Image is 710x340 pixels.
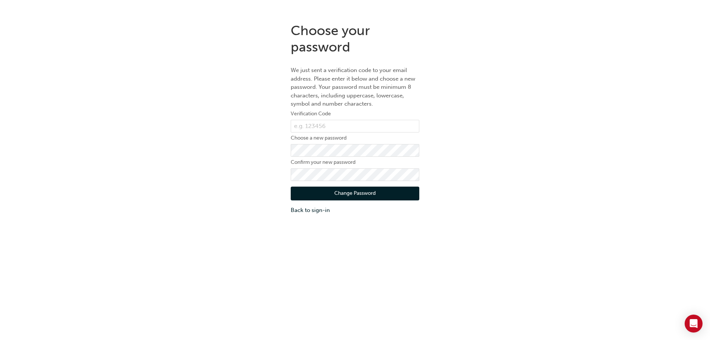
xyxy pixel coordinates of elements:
label: Verification Code [291,109,419,118]
h1: Choose your password [291,22,419,55]
p: We just sent a verification code to your email address. Please enter it below and choose a new pa... [291,66,419,108]
label: Confirm your new password [291,158,419,167]
label: Choose a new password [291,134,419,143]
input: e.g. 123456 [291,120,419,132]
div: Open Intercom Messenger [685,315,703,333]
a: Back to sign-in [291,206,419,215]
button: Change Password [291,187,419,201]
